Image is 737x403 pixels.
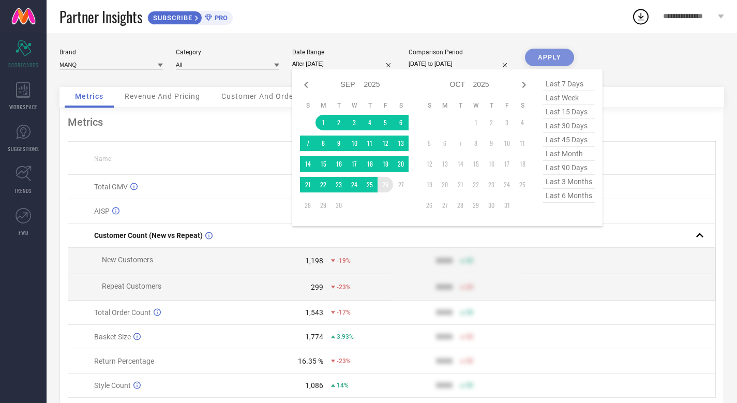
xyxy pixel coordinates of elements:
[468,177,484,192] td: Wed Oct 22 2025
[305,333,323,341] div: 1,774
[436,308,453,317] div: 9999
[94,357,154,365] span: Return Percentage
[543,189,595,203] span: last 6 months
[484,101,499,110] th: Thursday
[393,156,409,172] td: Sat Sep 20 2025
[315,101,331,110] th: Monday
[300,156,315,172] td: Sun Sep 14 2025
[94,381,131,390] span: Style Count
[362,115,378,130] td: Thu Sep 04 2025
[543,119,595,133] span: last 30 days
[543,105,595,119] span: last 15 days
[362,136,378,151] td: Thu Sep 11 2025
[147,8,233,25] a: SUBSCRIBEPRO
[484,198,499,213] td: Thu Oct 30 2025
[59,49,163,56] div: Brand
[378,156,393,172] td: Fri Sep 19 2025
[499,156,515,172] td: Fri Oct 17 2025
[337,333,354,340] span: 3.93%
[68,116,716,128] div: Metrics
[453,177,468,192] td: Tue Oct 21 2025
[466,257,473,264] span: 50
[94,183,128,191] span: Total GMV
[422,136,437,151] td: Sun Oct 05 2025
[300,101,315,110] th: Sunday
[393,101,409,110] th: Saturday
[393,177,409,192] td: Sat Sep 27 2025
[94,155,111,162] span: Name
[436,283,453,291] div: 9999
[14,187,32,195] span: TRENDS
[300,79,312,91] div: Previous month
[436,257,453,265] div: 9999
[437,156,453,172] td: Mon Oct 13 2025
[422,101,437,110] th: Sunday
[298,357,323,365] div: 16.35 %
[148,14,195,22] span: SUBSCRIBE
[292,49,396,56] div: Date Range
[437,136,453,151] td: Mon Oct 06 2025
[453,136,468,151] td: Tue Oct 07 2025
[437,198,453,213] td: Mon Oct 27 2025
[94,333,131,341] span: Basket Size
[484,177,499,192] td: Thu Oct 23 2025
[422,156,437,172] td: Sun Oct 12 2025
[8,145,39,153] span: SUGGESTIONS
[437,177,453,192] td: Mon Oct 20 2025
[59,6,142,27] span: Partner Insights
[337,283,351,291] span: -23%
[378,136,393,151] td: Fri Sep 12 2025
[331,198,347,213] td: Tue Sep 30 2025
[362,101,378,110] th: Thursday
[331,101,347,110] th: Tuesday
[300,177,315,192] td: Sun Sep 21 2025
[393,136,409,151] td: Sat Sep 13 2025
[422,177,437,192] td: Sun Oct 19 2025
[315,136,331,151] td: Mon Sep 08 2025
[300,198,315,213] td: Sun Sep 28 2025
[436,357,453,365] div: 9999
[393,115,409,130] td: Sat Sep 06 2025
[125,92,200,100] span: Revenue And Pricing
[453,156,468,172] td: Tue Oct 14 2025
[468,156,484,172] td: Wed Oct 15 2025
[212,14,228,22] span: PRO
[75,92,103,100] span: Metrics
[499,198,515,213] td: Fri Oct 31 2025
[337,309,351,316] span: -17%
[453,101,468,110] th: Tuesday
[484,115,499,130] td: Thu Oct 02 2025
[305,381,323,390] div: 1,086
[331,177,347,192] td: Tue Sep 23 2025
[378,101,393,110] th: Friday
[436,333,453,341] div: 9999
[422,198,437,213] td: Sun Oct 26 2025
[468,136,484,151] td: Wed Oct 08 2025
[518,79,530,91] div: Next month
[362,177,378,192] td: Thu Sep 25 2025
[453,198,468,213] td: Tue Oct 28 2025
[543,91,595,105] span: last week
[466,357,473,365] span: 50
[102,282,161,290] span: Repeat Customers
[315,115,331,130] td: Mon Sep 01 2025
[94,207,110,215] span: AISP
[347,101,362,110] th: Wednesday
[515,115,530,130] td: Sat Oct 04 2025
[468,198,484,213] td: Wed Oct 29 2025
[305,308,323,317] div: 1,543
[315,177,331,192] td: Mon Sep 22 2025
[466,283,473,291] span: 50
[409,49,512,56] div: Comparison Period
[378,177,393,192] td: Fri Sep 26 2025
[436,381,453,390] div: 9999
[468,115,484,130] td: Wed Oct 01 2025
[499,136,515,151] td: Fri Oct 10 2025
[94,308,151,317] span: Total Order Count
[8,61,39,69] span: SCORECARDS
[347,115,362,130] td: Wed Sep 03 2025
[347,177,362,192] td: Wed Sep 24 2025
[378,115,393,130] td: Fri Sep 05 2025
[466,333,473,340] span: 50
[468,101,484,110] th: Wednesday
